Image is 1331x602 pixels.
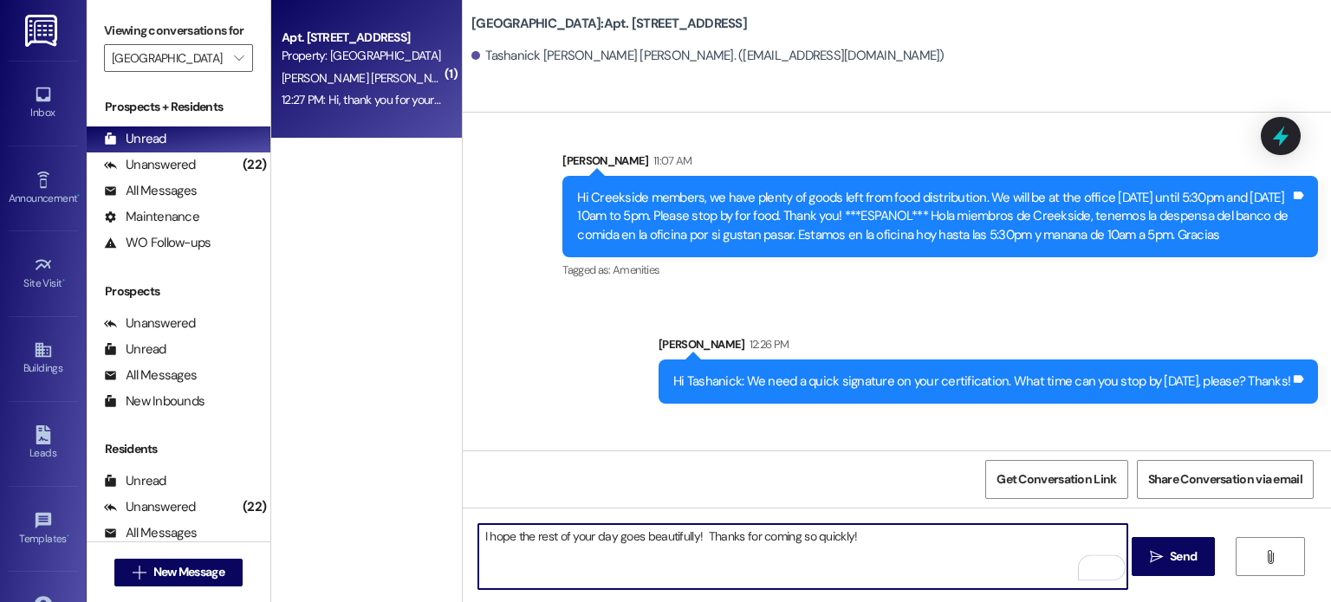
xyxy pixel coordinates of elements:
[478,524,1127,589] textarea: To enrich screen reader interactions, please activate Accessibility in Grammarly extension settings
[104,340,166,359] div: Unread
[471,15,747,33] b: [GEOGRAPHIC_DATA]: Apt. [STREET_ADDRESS]
[577,189,1290,244] div: Hi Creekside members, we have plenty of goods left from food distribution. We will be at the offi...
[153,563,224,581] span: New Message
[997,470,1116,489] span: Get Conversation Link
[104,182,197,200] div: All Messages
[104,392,205,411] div: New Inbounds
[562,257,1318,282] div: Tagged as:
[104,234,211,252] div: WO Follow-ups
[104,17,253,44] label: Viewing conversations for
[87,440,270,458] div: Residents
[77,190,80,202] span: •
[112,44,225,72] input: All communities
[104,366,197,385] div: All Messages
[238,494,270,521] div: (22)
[649,152,692,170] div: 11:07 AM
[659,335,1318,359] div: [PERSON_NAME]
[104,472,166,490] div: Unread
[9,80,78,126] a: Inbox
[104,498,196,516] div: Unanswered
[9,506,78,553] a: Templates •
[104,130,166,148] div: Unread
[25,15,61,47] img: ResiDesk Logo
[62,275,65,287] span: •
[234,51,243,65] i: 
[985,460,1127,499] button: Get Conversation Link
[562,152,1318,176] div: [PERSON_NAME]
[104,208,199,226] div: Maintenance
[1137,460,1314,499] button: Share Conversation via email
[282,70,458,86] span: [PERSON_NAME] [PERSON_NAME]
[104,156,196,174] div: Unanswered
[67,530,69,542] span: •
[1150,550,1163,564] i: 
[1132,537,1216,576] button: Send
[104,524,197,542] div: All Messages
[87,282,270,301] div: Prospects
[238,152,270,178] div: (22)
[87,98,270,116] div: Prospects + Residents
[613,262,659,277] span: Amenities
[104,314,196,333] div: Unanswered
[673,372,1290,391] div: Hi Tashanick: We need a quick signature on your certification. What time can you stop by [DATE], ...
[114,559,243,586] button: New Message
[9,335,78,382] a: Buildings
[1148,470,1302,489] span: Share Conversation via email
[9,250,78,297] a: Site Visit •
[133,566,146,579] i: 
[282,29,442,47] div: Apt. [STREET_ADDRESS]
[9,420,78,467] a: Leads
[1263,550,1276,564] i: 
[471,47,945,65] div: Tashanick [PERSON_NAME] [PERSON_NAME]. ([EMAIL_ADDRESS][DOMAIN_NAME])
[282,47,442,65] div: Property: [GEOGRAPHIC_DATA]
[745,335,789,353] div: 12:26 PM
[1170,547,1197,566] span: Send
[282,92,804,107] div: 12:27 PM: Hi, thank you for your message. Our team will get back to you [DATE] during regular off...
